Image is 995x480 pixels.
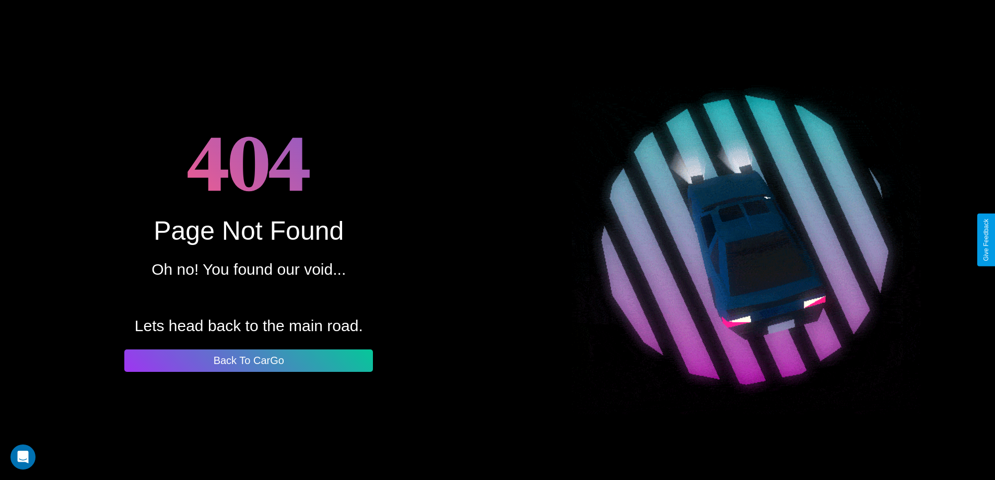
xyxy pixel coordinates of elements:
h1: 404 [187,109,311,216]
p: Oh no! You found our void... Lets head back to the main road. [135,255,363,340]
img: spinning car [572,66,920,414]
div: Give Feedback [982,219,990,261]
div: Page Not Found [154,216,344,246]
div: Open Intercom Messenger [10,444,36,470]
button: Back To CarGo [124,349,373,372]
